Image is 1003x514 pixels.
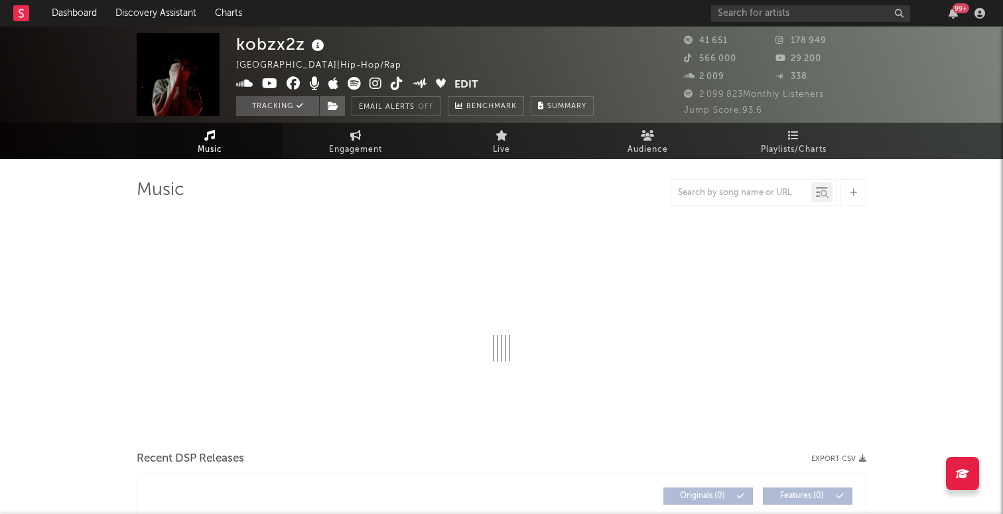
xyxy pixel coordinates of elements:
button: Export CSV [811,455,866,463]
span: Engagement [329,142,382,158]
span: Music [198,142,222,158]
button: 99+ [949,8,958,19]
span: 2 099 823 Monthly Listeners [684,90,824,99]
input: Search by song name or URL [671,188,811,198]
span: 41 651 [684,36,728,45]
button: Edit [454,77,478,94]
a: Audience [574,123,720,159]
button: Features(0) [763,487,852,505]
span: 566 000 [684,54,736,63]
span: Originals ( 0 ) [672,492,733,500]
button: Summary [531,96,594,116]
button: Email AlertsOff [352,96,441,116]
button: Tracking [236,96,319,116]
button: Originals(0) [663,487,753,505]
div: [GEOGRAPHIC_DATA] | Hip-Hop/Rap [236,58,417,74]
span: 338 [775,72,807,81]
span: Jump Score: 93.6 [684,106,762,115]
span: Playlists/Charts [761,142,827,158]
span: Features ( 0 ) [771,492,833,500]
a: Music [137,123,283,159]
span: Recent DSP Releases [137,451,244,467]
span: Live [493,142,510,158]
a: Engagement [283,123,429,159]
em: Off [418,103,434,111]
span: 2 009 [684,72,724,81]
span: Benchmark [466,99,517,115]
a: Benchmark [448,96,524,116]
span: Audience [628,142,668,158]
div: 99 + [953,3,969,13]
span: Summary [547,103,586,110]
span: 178 949 [775,36,827,45]
span: 29 200 [775,54,821,63]
div: kobzx2z [236,33,328,55]
a: Playlists/Charts [720,123,866,159]
input: Search for artists [711,5,910,22]
a: Live [429,123,574,159]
